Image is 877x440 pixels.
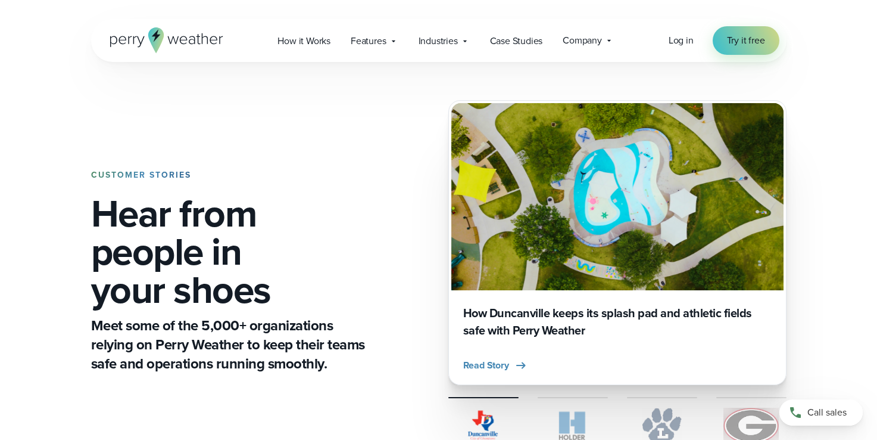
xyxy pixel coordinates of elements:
span: Company [563,33,602,48]
a: Call sales [779,399,863,426]
span: Call sales [807,405,847,420]
a: Case Studies [480,29,553,53]
span: Read Story [463,358,509,373]
div: 1 of 4 [448,100,787,385]
span: Case Studies [490,34,543,48]
img: Duncanville Splash Pad [451,103,784,290]
span: How it Works [277,34,330,48]
a: How it Works [267,29,341,53]
span: Industries [419,34,458,48]
a: Duncanville Splash Pad How Duncanville keeps its splash pad and athletic fields safe with Perry W... [448,100,787,385]
strong: CUSTOMER STORIES [91,169,191,181]
div: slideshow [448,100,787,385]
a: Try it free [713,26,779,55]
span: Features [351,34,386,48]
span: Log in [669,33,694,47]
span: Try it free [727,33,765,48]
a: Log in [669,33,694,48]
button: Read Story [463,358,528,373]
h1: Hear from people in your shoes [91,194,370,309]
h3: How Duncanville keeps its splash pad and athletic fields safe with Perry Weather [463,305,772,339]
p: Meet some of the 5,000+ organizations relying on Perry Weather to keep their teams safe and opera... [91,316,370,373]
